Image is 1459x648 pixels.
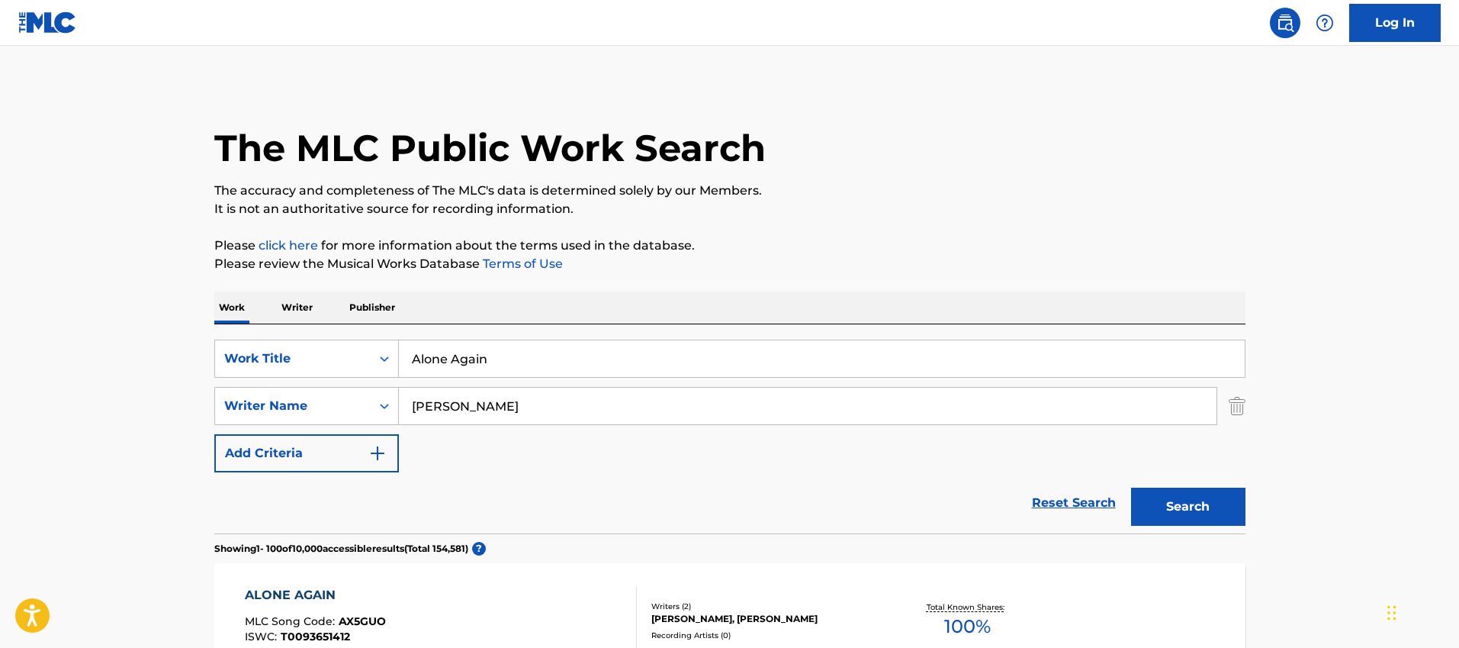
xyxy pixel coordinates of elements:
[927,601,1008,613] p: Total Known Shares:
[214,182,1245,200] p: The accuracy and completeness of The MLC's data is determined solely by our Members.
[1349,4,1441,42] a: Log In
[214,237,1245,255] p: Please for more information about the terms used in the database.
[1131,488,1245,526] button: Search
[1383,575,1459,648] iframe: Chat Widget
[245,614,339,628] span: MLC Song Code :
[224,350,362,368] div: Work Title
[214,542,468,556] p: Showing 1 - 100 of 10,000 accessible results (Total 154,581 )
[480,256,563,271] a: Terms of Use
[214,125,766,171] h1: The MLC Public Work Search
[259,238,318,253] a: click here
[944,613,991,640] span: 100 %
[345,292,400,324] p: Publisher
[214,292,249,324] p: Work
[651,612,882,626] div: [PERSON_NAME], [PERSON_NAME]
[214,434,399,472] button: Add Criteria
[224,397,362,415] div: Writer Name
[277,292,317,324] p: Writer
[368,444,387,463] img: 9d2ae6d4665cec9f34b9.svg
[651,601,882,612] div: Writers ( 2 )
[214,255,1245,273] p: Please review the Musical Works Database
[281,630,350,643] span: T0093651412
[339,614,386,628] span: AX5GUO
[1229,387,1245,425] img: Delete Criterion
[214,200,1245,218] p: It is not an authoritative source for recording information.
[1316,14,1334,32] img: help
[1310,8,1340,38] div: Help
[651,630,882,641] div: Recording Artists ( 0 )
[214,340,1245,534] form: Search Form
[1024,486,1123,520] a: Reset Search
[1276,14,1294,32] img: search
[18,11,77,34] img: MLC Logo
[1270,8,1300,38] a: Public Search
[1387,590,1396,636] div: Drag
[245,630,281,643] span: ISWC :
[472,542,486,556] span: ?
[245,586,386,604] div: ALONE AGAIN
